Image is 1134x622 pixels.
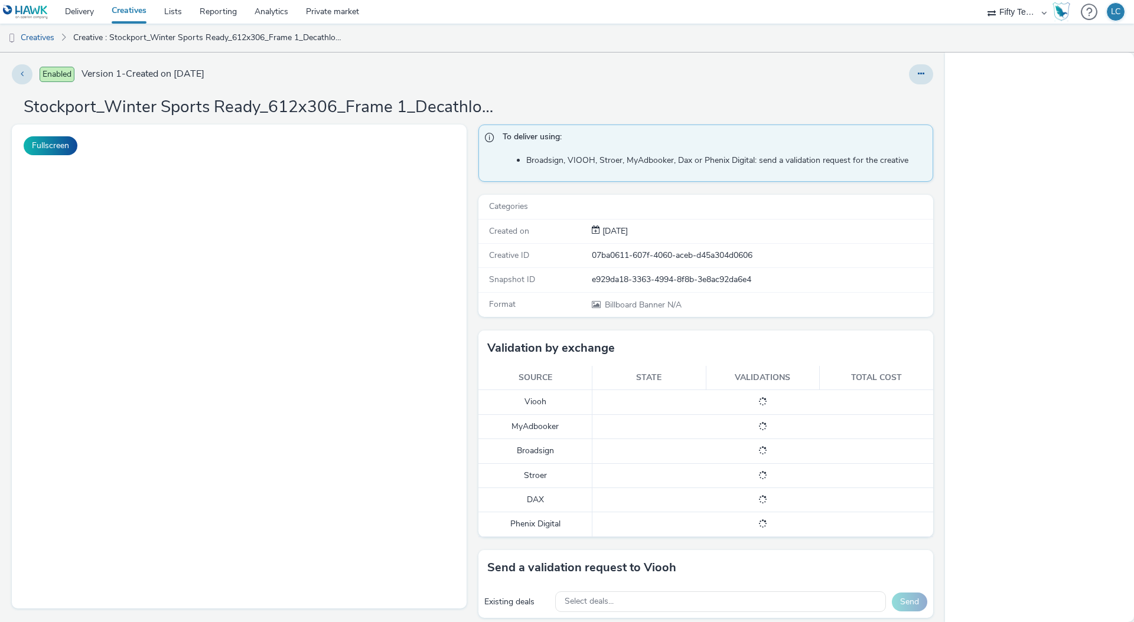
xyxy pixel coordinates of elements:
[478,439,592,463] td: Broadsign
[478,463,592,487] td: Stroer
[1111,3,1120,21] div: LC
[6,32,18,44] img: dooh
[82,67,204,81] span: Version 1 - Created on [DATE]
[24,136,77,155] button: Fullscreen
[478,414,592,438] td: MyAdbooker
[484,596,549,608] div: Existing deals
[600,225,628,237] div: Creation 08 September 2025, 14:58
[526,155,927,166] li: Broadsign, VIOOH, Stroer, MyAdbooker, Dax or Phenix Digital: send a validation request for the cr...
[605,299,667,310] span: Billboard Banner
[489,225,529,237] span: Created on
[478,512,592,536] td: Phenix Digital
[503,131,921,146] span: To deliver using:
[478,488,592,512] td: DAX
[604,299,682,310] span: N/A
[1052,2,1070,21] img: Hawk Academy
[478,390,592,414] td: Viooh
[489,201,528,212] span: Categories
[592,274,932,286] div: e929da18-3363-4994-8f8b-3e8ac92da6e4
[600,225,628,237] span: [DATE]
[565,597,614,607] span: Select deals...
[1052,2,1075,21] a: Hawk Academy
[487,339,615,357] h3: Validation by exchange
[478,366,592,390] th: Source
[706,366,820,390] th: Validations
[3,5,48,19] img: undefined Logo
[892,592,927,611] button: Send
[489,274,535,285] span: Snapshot ID
[24,96,496,119] h1: Stockport_Winter Sports Ready_612x306_Frame 1_Decathlon NLP_[DATE]-[DATE]jpg
[489,299,516,310] span: Format
[820,366,934,390] th: Total cost
[489,250,529,261] span: Creative ID
[67,24,351,52] a: Creative : Stockport_Winter Sports Ready_612x306_Frame 1_Decathlon NLP_[DATE]-[DATE]jpg
[487,559,676,577] h3: Send a validation request to Viooh
[40,67,74,82] span: Enabled
[592,250,932,261] div: 07ba0611-607f-4060-aceb-d45a304d0606
[592,366,706,390] th: State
